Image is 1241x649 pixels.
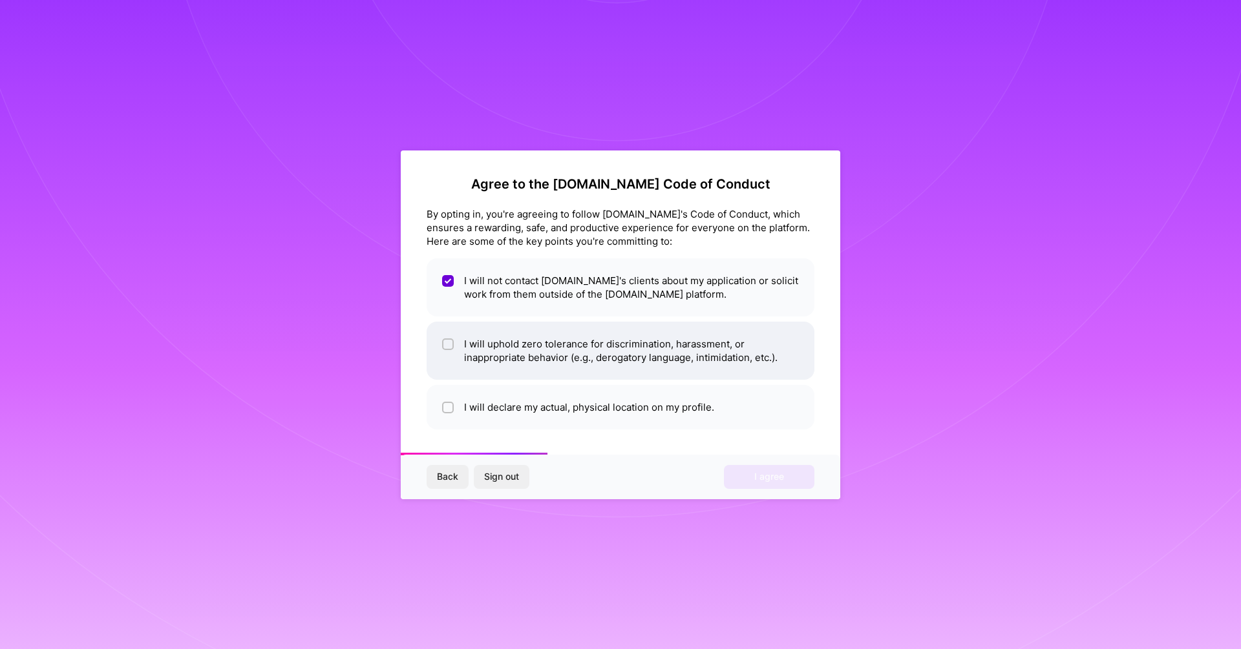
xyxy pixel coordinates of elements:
span: Back [437,470,458,483]
button: Sign out [474,465,529,488]
span: Sign out [484,470,519,483]
li: I will not contact [DOMAIN_NAME]'s clients about my application or solicit work from them outside... [427,258,814,316]
h2: Agree to the [DOMAIN_NAME] Code of Conduct [427,176,814,192]
li: I will uphold zero tolerance for discrimination, harassment, or inappropriate behavior (e.g., der... [427,322,814,380]
button: Back [427,465,469,488]
li: I will declare my actual, physical location on my profile. [427,385,814,429]
div: By opting in, you're agreeing to follow [DOMAIN_NAME]'s Code of Conduct, which ensures a rewardin... [427,207,814,248]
